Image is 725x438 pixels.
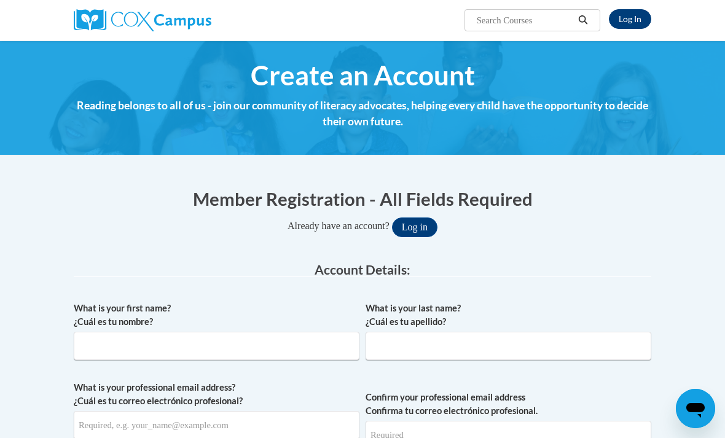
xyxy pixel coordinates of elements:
button: Log in [392,217,437,237]
button: Search [574,13,592,28]
input: Metadata input [366,332,651,360]
img: Cox Campus [74,9,211,31]
iframe: Button to launch messaging window [676,389,715,428]
h4: Reading belongs to all of us - join our community of literacy advocates, helping every child have... [74,98,651,130]
label: What is your professional email address? ¿Cuál es tu correo electrónico profesional? [74,381,359,408]
span: Account Details: [315,262,410,277]
input: Search Courses [476,13,574,28]
a: Log In [609,9,651,29]
span: Already have an account? [288,221,390,231]
input: Metadata input [74,332,359,360]
label: What is your first name? ¿Cuál es tu nombre? [74,302,359,329]
h1: Member Registration - All Fields Required [74,186,651,211]
span: Create an Account [251,59,475,92]
label: Confirm your professional email address Confirma tu correo electrónico profesional. [366,391,651,418]
label: What is your last name? ¿Cuál es tu apellido? [366,302,651,329]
